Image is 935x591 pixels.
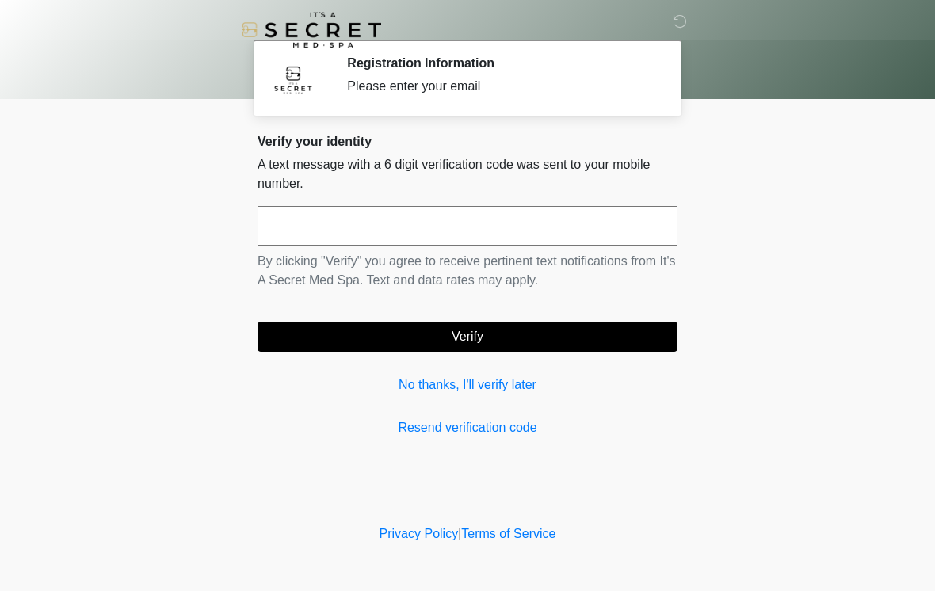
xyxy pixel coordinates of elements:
p: By clicking "Verify" you agree to receive pertinent text notifications from It's A Secret Med Spa... [258,252,677,290]
a: Resend verification code [258,418,677,437]
a: Terms of Service [461,527,555,540]
a: Privacy Policy [380,527,459,540]
a: No thanks, I'll verify later [258,376,677,395]
div: Please enter your email [347,77,654,96]
img: Agent Avatar [269,55,317,103]
a: | [458,527,461,540]
h2: Verify your identity [258,134,677,149]
button: Verify [258,322,677,352]
p: A text message with a 6 digit verification code was sent to your mobile number. [258,155,677,193]
h2: Registration Information [347,55,654,71]
img: It's A Secret Med Spa Logo [242,12,381,48]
